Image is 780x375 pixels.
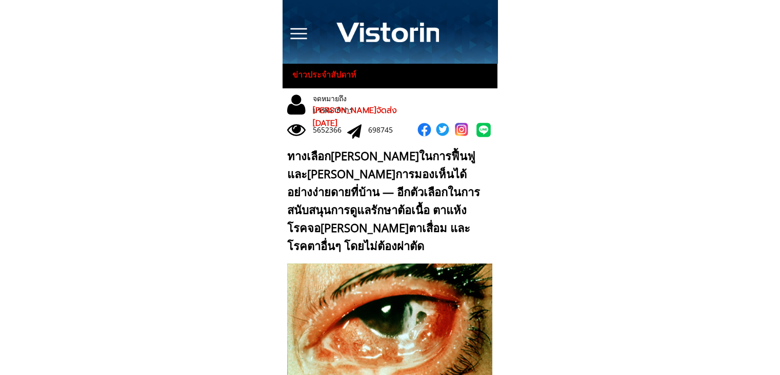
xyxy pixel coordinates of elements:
span: [PERSON_NAME]จัดส่ง [DATE] [313,104,397,130]
div: 5652366 [313,124,347,136]
div: 698745 [368,124,403,136]
div: จดหมายถึงบรรณาธิการ [313,93,387,116]
h3: ข่าวประจำสัปดาห์ [292,68,366,82]
div: ทางเลือก[PERSON_NAME]ในการฟื้นฟูและ[PERSON_NAME]การมองเห็นได้อย่างง่ายดายที่บ้าน — อีกตัวเลือกในก... [287,147,488,255]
